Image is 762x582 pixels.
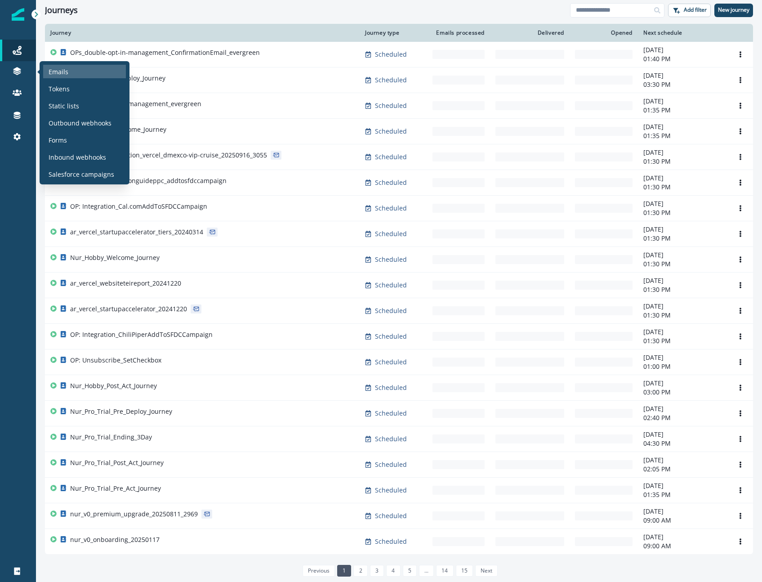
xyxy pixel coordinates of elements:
button: Options [733,73,748,87]
a: OPs_double-opt-in-management_evergreenScheduled-[DATE]01:35 PMOptions [45,93,753,119]
p: Emails [49,67,68,76]
p: Scheduled [375,306,407,315]
a: emea_em_confirmation_vercel_dmexco-vip-cruise_20250916_3055Scheduled-[DATE]01:30 PMOptions [45,144,753,170]
p: 02:40 PM [643,413,722,422]
p: Scheduled [375,332,407,341]
p: Scheduled [375,511,407,520]
a: Nur_Hobby_Pre_Deploy_JourneyScheduled-[DATE]03:30 PMOptions [45,67,753,93]
button: Options [733,381,748,394]
a: Nur_Pro_Trial_Pre_Act_JourneyScheduled-[DATE]01:35 PMOptions [45,478,753,503]
a: Nur_Pro_Trial_Pre_Deploy_JourneyScheduled-[DATE]02:40 PMOptions [45,401,753,426]
p: [DATE] [643,481,722,490]
a: Page 5 [403,565,417,577]
a: OP: Integration_Cal.comAddToSFDCCampaignScheduled-[DATE]01:30 PMOptions [45,196,753,221]
p: [DATE] [643,404,722,413]
p: 01:35 PM [643,106,722,115]
p: OP: Unsubscribe_SetCheckbox [70,356,161,365]
p: nur_v0_onboarding_20250117 [70,535,160,544]
p: Scheduled [375,537,407,546]
a: Page 4 [386,565,400,577]
a: OP: Integration_ChiliPiperAddToSFDCCampaignScheduled-[DATE]01:30 PMOptions [45,324,753,349]
p: OPs_double-opt-in-management_evergreen [70,99,201,108]
p: Scheduled [375,460,407,469]
p: OP: Integration_ChiliPiperAddToSFDCCampaign [70,330,213,339]
p: Static lists [49,101,79,111]
button: Options [733,330,748,343]
button: Options [733,48,748,61]
p: 02:05 PM [643,465,722,474]
a: Page 14 [436,565,453,577]
ul: Pagination [300,565,498,577]
p: [DATE] [643,302,722,311]
p: [DATE] [643,456,722,465]
p: 01:30 PM [643,157,722,166]
p: Scheduled [375,383,407,392]
p: [DATE] [643,379,722,388]
a: Outbound webhooks [43,116,126,130]
p: Scheduled [375,152,407,161]
a: Salesforce campaigns [43,167,126,181]
p: nur_v0_premium_upgrade_20250811_2969 [70,510,198,519]
p: 03:00 PM [643,388,722,397]
p: Scheduled [375,409,407,418]
a: nur_v0_premium_upgrade_20250811_2969Scheduled-[DATE]09:00 AMOptions [45,503,753,529]
button: Options [733,458,748,471]
p: Inbound webhooks [49,152,106,162]
p: [DATE] [643,276,722,285]
p: Nur_Hobby_Post_Act_Journey [70,381,157,390]
p: [DATE] [643,507,722,516]
p: Tokens [49,84,70,94]
p: ar_vercel_websiteteireport_20241220 [70,279,181,288]
p: [DATE] [643,327,722,336]
div: Journey [50,29,354,36]
img: Inflection [12,8,24,21]
button: Options [733,176,748,189]
button: Options [733,150,748,164]
p: Scheduled [375,358,407,367]
button: Options [733,484,748,497]
p: 09:00 AM [643,542,722,551]
p: OP: Integration_Cal.comAddToSFDCCampaign [70,202,207,211]
p: 01:30 PM [643,260,722,269]
p: Nur_Hobby_Welcome_Journey [70,253,160,262]
p: ar_vercel_startupaccelerator_tiers_20240314 [70,228,203,237]
p: 01:30 PM [643,208,722,217]
p: 03:30 PM [643,80,722,89]
button: Options [733,355,748,369]
p: Scheduled [375,229,407,238]
p: Scheduled [375,255,407,264]
p: 04:30 PM [643,439,722,448]
div: Delivered [495,29,564,36]
button: Options [733,407,748,420]
p: OPs_double-opt-in-management_ConfirmationEmail_evergreen [70,48,260,57]
p: 01:30 PM [643,285,722,294]
p: 01:35 PM [643,490,722,499]
button: Options [733,227,748,241]
button: Options [733,201,748,215]
a: Page 3 [370,565,384,577]
div: Opened [575,29,633,36]
p: [DATE] [643,174,722,183]
p: Scheduled [375,486,407,495]
button: Options [733,304,748,318]
p: Scheduled [375,281,407,290]
a: OP: Unsubscribe_SetCheckboxScheduled-[DATE]01:00 PMOptions [45,349,753,375]
p: Nur_Pro_Trial_Pre_Act_Journey [70,484,161,493]
p: [DATE] [643,353,722,362]
a: Static lists [43,99,126,112]
a: Next page [475,565,498,577]
p: Scheduled [375,434,407,443]
a: Tokens [43,82,126,95]
a: OPs_double-opt-in-management_ConfirmationEmail_evergreenScheduled-[DATE]01:40 PMOptions [45,42,753,67]
a: Nur_Pro_Trial_Welcome_JourneyScheduled-[DATE]01:35 PMOptions [45,119,753,144]
p: New journey [718,7,749,13]
div: Journey type [365,29,422,36]
a: Page 15 [456,565,473,577]
button: Options [733,278,748,292]
button: Add filter [668,4,711,17]
p: Outbound webhooks [49,118,111,128]
div: Next schedule [643,29,722,36]
p: [DATE] [643,251,722,260]
a: Emails [43,65,126,78]
p: Salesforce campaigns [49,170,114,179]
